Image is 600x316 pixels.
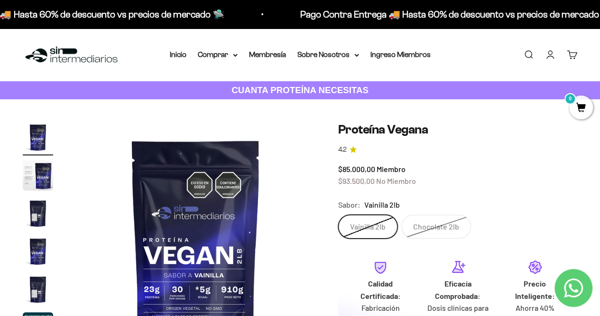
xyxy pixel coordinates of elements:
a: Ingreso Miembros [370,50,431,58]
span: Enviar [155,143,195,159]
img: Proteína Vegana [23,122,53,153]
strong: Calidad Certificada: [360,279,400,300]
a: Membresía [249,50,286,58]
button: Ir al artículo 4 [23,236,53,269]
button: Ir al artículo 2 [23,160,53,193]
strong: Precio Inteligente: [515,279,555,300]
button: Ir al artículo 1 [23,122,53,155]
summary: Comprar [198,48,238,61]
button: Ir al artículo 5 [23,274,53,307]
h1: Proteína Vegana [338,122,577,137]
span: $85.000,00 [338,164,375,173]
span: Vainilla 2lb [364,199,400,211]
div: Un mejor precio [11,121,196,138]
a: 4.24.2 de 5.0 estrellas [338,144,577,155]
img: Proteína Vegana [23,160,53,191]
div: Reseñas de otros clientes [11,64,196,81]
strong: Eficacia Comprobada: [435,279,480,300]
mark: 0 [564,93,576,105]
a: Inicio [170,50,186,58]
summary: Sobre Nosotros [297,48,359,61]
legend: Sabor: [338,199,360,211]
img: Proteína Vegana [23,198,53,229]
span: Miembro [377,164,406,173]
a: 0 [569,103,593,114]
img: Proteína Vegana [23,274,53,305]
div: Una promoción especial [11,83,196,100]
img: Proteína Vegana [23,236,53,267]
span: $93.500,00 [338,176,375,185]
button: Enviar [154,143,196,159]
span: No Miembro [376,176,416,185]
div: Más información sobre los ingredientes [11,45,196,62]
span: 4.2 [338,144,347,155]
button: Ir al artículo 3 [23,198,53,231]
strong: CUANTA PROTEÍNA NECESITAS [231,85,369,95]
p: ¿Qué te haría sentir más seguro de comprar este producto? [11,15,196,37]
div: Un video del producto [11,102,196,119]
